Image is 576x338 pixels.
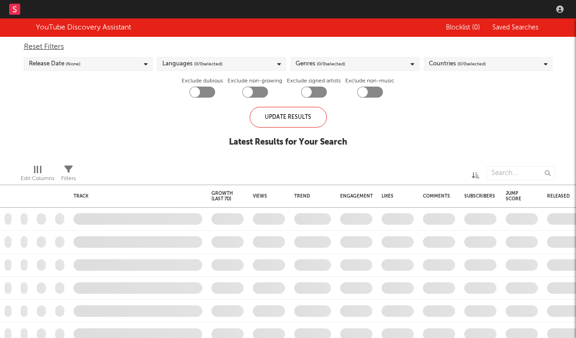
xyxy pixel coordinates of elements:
[490,24,540,31] button: Saved Searches
[21,162,54,188] div: Edit Columns
[446,24,480,31] span: Blocklist
[345,76,394,87] label: Exclude non-music
[486,166,555,180] input: Search...
[287,76,341,87] label: Exclude signed artists
[29,58,80,70] div: Release Date
[457,58,486,70] span: ( 0 / 0 selected)
[211,191,233,202] div: Growth (last 7d)
[296,58,345,70] div: Genres
[74,193,198,199] div: Track
[61,162,76,188] div: Filters
[472,24,480,31] span: ( 0 )
[194,58,222,70] span: ( 0 / 0 selected)
[464,193,495,199] div: Subscribers
[250,107,327,128] div: Update Results
[492,24,540,31] span: Saved Searches
[162,58,222,70] div: Languages
[182,76,223,87] label: Exclude dubious
[24,41,553,52] div: Reset Filters
[253,193,271,199] div: Views
[229,137,347,148] div: Latest Results for Your Search
[382,193,400,199] div: Likes
[429,58,486,70] div: Countries
[36,22,131,33] div: YouTube Discovery Assistant
[317,58,345,70] span: ( 0 / 0 selected)
[506,191,524,202] div: Jump Score
[423,193,450,199] div: Comments
[340,193,373,199] div: Engagement
[228,76,282,87] label: Exclude non-growing
[547,193,575,199] div: Released
[294,193,326,199] div: Trend
[21,173,54,184] div: Edit Columns
[61,173,76,184] div: Filters
[66,58,80,70] span: (None)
